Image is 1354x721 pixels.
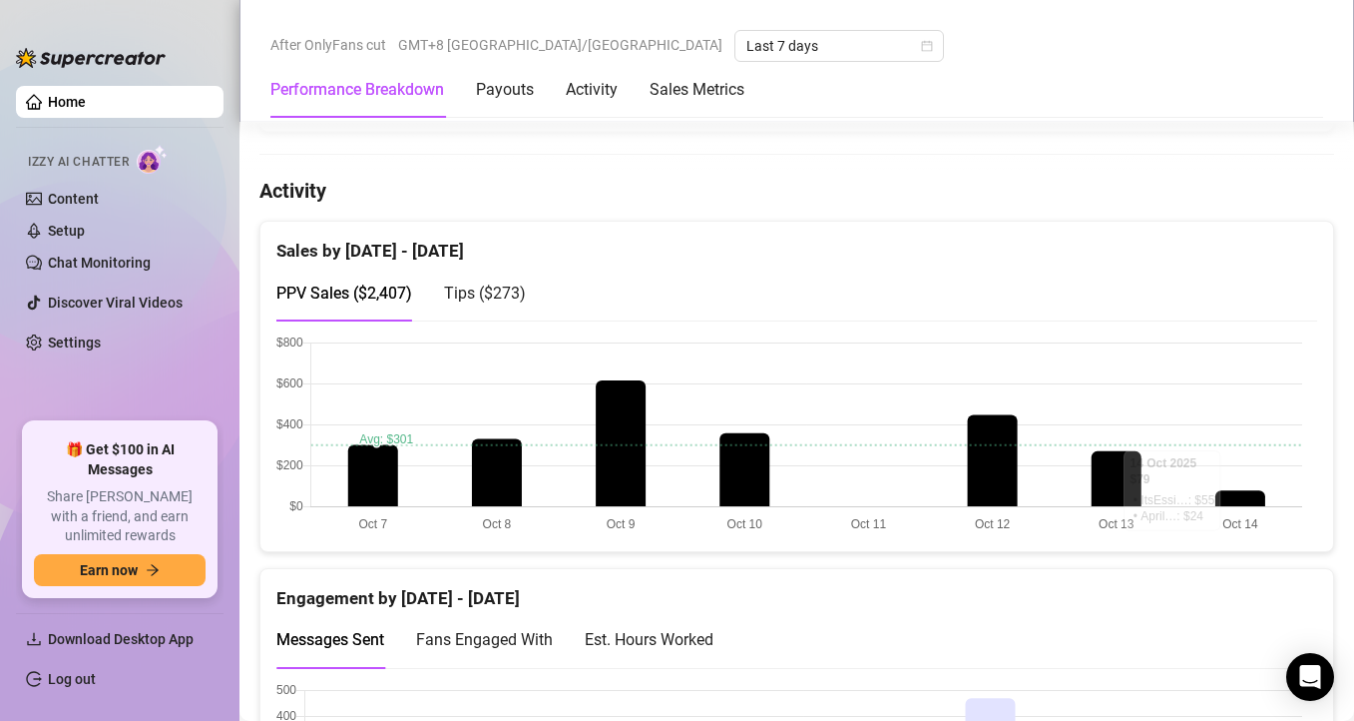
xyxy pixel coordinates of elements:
span: After OnlyFans cut [270,30,386,60]
a: Home [48,94,86,110]
div: Performance Breakdown [270,78,444,102]
span: Izzy AI Chatter [28,153,129,172]
a: Log out [48,671,96,687]
div: Open Intercom Messenger [1286,653,1334,701]
a: Discover Viral Videos [48,295,183,311]
span: 🎁 Get $100 in AI Messages [34,440,206,479]
img: logo-BBDzfeDw.svg [16,48,166,68]
span: download [26,631,42,647]
h4: Activity [259,177,1334,205]
a: Chat Monitoring [48,255,151,271]
button: Earn nowarrow-right [34,554,206,586]
span: Earn now [80,562,138,578]
span: Share [PERSON_NAME] with a friend, and earn unlimited rewards [34,487,206,546]
span: Tips ( $273 ) [444,284,526,303]
div: Payouts [476,78,534,102]
div: Est. Hours Worked [585,627,713,652]
a: Settings [48,335,101,351]
a: Content [48,191,99,207]
div: Engagement by [DATE] - [DATE] [276,569,1317,612]
span: calendar [921,40,933,52]
div: Activity [566,78,618,102]
div: Sales by [DATE] - [DATE] [276,222,1317,265]
span: Download Desktop App [48,631,194,647]
div: Sales Metrics [650,78,744,102]
img: AI Chatter [137,145,168,174]
span: PPV Sales ( $2,407 ) [276,284,412,303]
span: GMT+8 [GEOGRAPHIC_DATA]/[GEOGRAPHIC_DATA] [398,30,722,60]
span: arrow-right [146,563,160,577]
span: Messages Sent [276,630,384,649]
span: Last 7 days [746,31,932,61]
a: Setup [48,223,85,239]
span: Fans Engaged With [416,630,553,649]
